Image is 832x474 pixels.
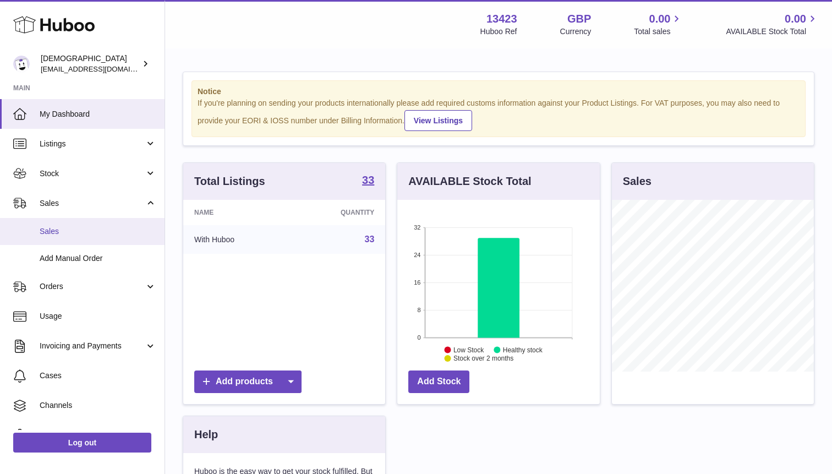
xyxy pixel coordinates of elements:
span: Sales [40,226,156,237]
text: Healthy stock [503,346,543,353]
span: 0.00 [785,12,806,26]
span: AVAILABLE Stock Total [726,26,819,37]
td: With Huboo [183,225,290,254]
th: Name [183,200,290,225]
span: Channels [40,400,156,411]
div: [DEMOGRAPHIC_DATA] [41,53,140,74]
a: 33 [365,235,375,244]
strong: 13423 [486,12,517,26]
span: Add Manual Order [40,253,156,264]
a: Add products [194,371,302,393]
strong: GBP [567,12,591,26]
text: 16 [414,279,421,286]
a: 0.00 Total sales [634,12,683,37]
th: Quantity [290,200,386,225]
a: 0.00 AVAILABLE Stock Total [726,12,819,37]
span: 0.00 [649,12,671,26]
text: 0 [418,334,421,341]
span: My Dashboard [40,109,156,119]
a: Add Stock [408,371,469,393]
text: Stock over 2 months [453,355,513,362]
h3: AVAILABLE Stock Total [408,174,531,189]
h3: Sales [623,174,652,189]
span: Listings [40,139,145,149]
span: Usage [40,311,156,322]
span: Stock [40,168,145,179]
a: Log out [13,433,151,453]
div: Currency [560,26,592,37]
div: Huboo Ref [480,26,517,37]
text: 24 [414,252,421,258]
span: [EMAIL_ADDRESS][DOMAIN_NAME] [41,64,162,73]
strong: 33 [362,175,374,186]
h3: Help [194,427,218,442]
a: 33 [362,175,374,188]
a: View Listings [404,110,472,131]
span: Orders [40,281,145,292]
span: Cases [40,371,156,381]
span: Invoicing and Payments [40,341,145,351]
img: olgazyuz@outlook.com [13,56,30,72]
h3: Total Listings [194,174,265,189]
div: If you're planning on sending your products internationally please add required customs informati... [198,98,800,131]
strong: Notice [198,86,800,97]
span: Total sales [634,26,683,37]
text: 8 [418,307,421,313]
text: 32 [414,224,421,231]
span: Sales [40,198,145,209]
text: Low Stock [453,346,484,353]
